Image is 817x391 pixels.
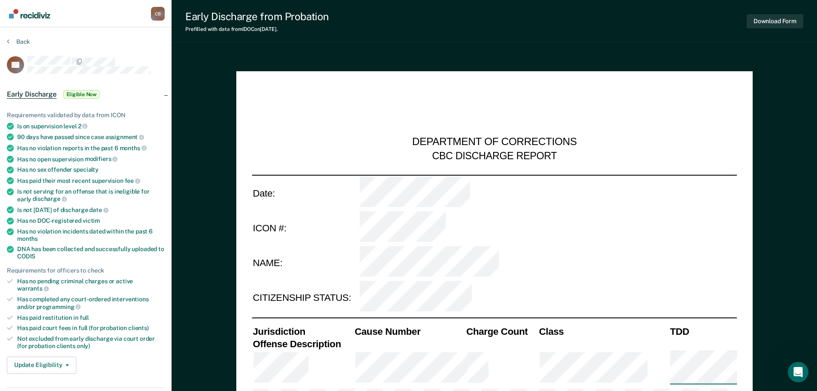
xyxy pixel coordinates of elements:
div: 90 days have passed since case [17,133,165,141]
div: Early Discharge from Probation [185,10,329,23]
button: Profile dropdown button [151,7,165,21]
span: victim [83,217,100,224]
div: Has no DOC-registered [17,217,165,224]
span: months [120,145,147,152]
span: programming [36,303,81,310]
span: date [89,206,108,213]
span: assignment [106,133,144,140]
span: full [80,314,89,321]
div: Is not [DATE] of discharge [17,206,165,214]
div: Has paid restitution in [17,314,165,321]
div: Requirements validated by data from ICON [7,112,165,119]
div: DNA has been collected and successfully uploaded to [17,246,165,260]
span: Eligible Now [63,90,100,99]
span: discharge [33,195,67,202]
div: Has no violation reports in the past 6 [17,144,165,152]
button: Download Form [747,14,803,28]
th: Offense Description [252,337,354,350]
img: Recidiviz [9,9,50,18]
span: months [17,235,38,242]
span: warrants [17,285,49,292]
div: Has no violation incidents dated within the past 6 [17,228,165,242]
div: Requirements for officers to check [7,267,165,274]
span: clients) [128,324,149,331]
iframe: Intercom live chat [788,362,808,382]
div: C B [151,7,165,21]
span: 2 [78,123,88,130]
button: Update Eligibility [7,357,76,374]
th: Class [538,325,669,337]
td: ICON #: [252,210,359,246]
div: DEPARTMENT OF CORRECTIONS [412,136,577,149]
th: Cause Number [353,325,465,337]
div: Not excluded from early discharge via court order (for probation clients [17,335,165,350]
td: Date: [252,175,359,210]
div: Has completed any court-ordered interventions and/or [17,296,165,310]
div: Has no sex offender [17,166,165,173]
div: Is on supervision level [17,122,165,130]
span: Early Discharge [7,90,57,99]
span: CODIS [17,253,35,260]
th: Charge Count [465,325,538,337]
span: specialty [73,166,99,173]
div: Is not serving for an offense that is ineligible for early [17,188,165,203]
span: modifiers [85,155,118,162]
span: only) [77,343,90,349]
div: Prefilled with data from IDOC on [DATE] . [185,26,329,32]
div: CBC DISCHARGE REPORT [432,149,557,162]
div: Has paid court fees in full (for probation [17,324,165,332]
button: Back [7,38,30,45]
td: NAME: [252,246,359,281]
span: fee [125,177,140,184]
div: Has no pending criminal charges or active [17,278,165,292]
div: Has no open supervision [17,155,165,163]
th: TDD [669,325,737,337]
td: CITIZENSHIP STATUS: [252,281,359,316]
div: Has paid their most recent supervision [17,177,165,185]
th: Jurisdiction [252,325,354,337]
